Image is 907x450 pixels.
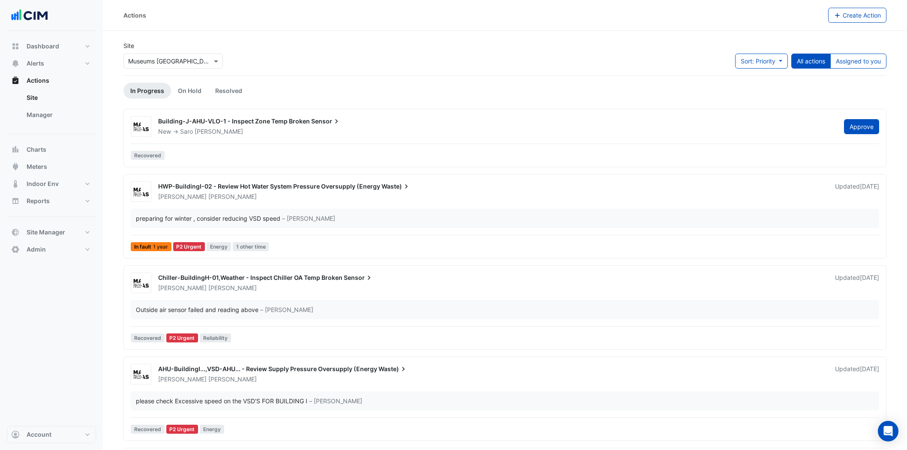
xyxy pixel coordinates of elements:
img: Museum of Applied Arts and Sciences [131,370,151,379]
span: – [PERSON_NAME] [260,305,313,314]
span: -> [173,128,178,135]
app-icon: Charts [11,145,20,154]
span: HWP-BuildingI-02 - Review Hot Water System Pressure Oversupply (Energy [158,183,380,190]
span: Wed 14-May-2025 09:23 AEST [860,365,879,372]
span: Reliability [200,333,231,342]
span: Approve [850,123,874,130]
span: Sensor [311,117,341,126]
app-icon: Site Manager [11,228,20,237]
span: Alerts [27,59,44,68]
button: Alerts [7,55,96,72]
span: Actions [27,76,49,85]
app-icon: Indoor Env [11,180,20,188]
app-icon: Admin [11,245,20,254]
a: Manager [20,106,96,123]
button: Charts [7,141,96,158]
span: Building-J-AHU-VLO-1 - Inspect Zone Temp Broken [158,117,310,125]
label: Site [123,41,134,50]
span: Recovered [131,333,165,342]
img: Company Logo [10,7,49,24]
span: [PERSON_NAME] [158,284,207,291]
span: 1 year [153,244,168,249]
div: Outside air sensor failed and reading above [136,305,258,314]
a: In Progress [123,83,171,99]
span: [PERSON_NAME] [158,375,207,383]
span: Energy [200,425,224,434]
span: Create Action [843,12,881,19]
span: Recovered [131,151,165,160]
span: – [PERSON_NAME] [309,396,362,405]
span: Meters [27,162,47,171]
span: Indoor Env [27,180,59,188]
span: [PERSON_NAME] [158,193,207,200]
img: Museum of Applied Arts and Sciences [131,188,151,196]
button: Meters [7,158,96,175]
div: P2 Urgent [173,242,205,251]
div: Updated [835,365,879,384]
span: Chiller-BuildingH-01,Weather - Inspect Chiller OA Temp Broken [158,274,342,281]
a: Resolved [208,83,249,99]
button: Approve [844,119,879,134]
span: Site Manager [27,228,65,237]
span: Waste) [381,182,411,191]
img: Museum of Applied Arts and Sciences [131,279,151,288]
button: All actions [791,54,831,69]
app-icon: Dashboard [11,42,20,51]
div: P2 Urgent [166,425,198,434]
span: AHU-BuildingI...,VSD-AHU... - Review Supply Pressure Oversupply (Energy [158,365,377,372]
button: Assigned to you [830,54,886,69]
span: 1 other time [233,242,269,251]
span: Waste) [378,365,408,373]
span: Sensor [344,273,373,282]
button: Actions [7,72,96,89]
span: – [PERSON_NAME] [282,214,335,223]
span: [PERSON_NAME] [208,375,257,384]
img: Museum of Applied Arts and Sciences [131,123,151,131]
span: Sort: Priority [741,57,775,65]
button: Sort: Priority [735,54,788,69]
span: [PERSON_NAME] [195,127,243,136]
div: Actions [123,11,146,20]
app-icon: Alerts [11,59,20,68]
span: Charts [27,145,46,154]
span: Account [27,430,51,439]
a: On Hold [171,83,208,99]
span: [PERSON_NAME] [208,192,257,201]
button: Indoor Env [7,175,96,192]
span: Energy [207,242,231,251]
button: Dashboard [7,38,96,55]
button: Create Action [828,8,887,23]
app-icon: Reports [11,197,20,205]
span: Wed 14-May-2025 09:26 AEST [860,274,879,281]
span: Reports [27,197,50,205]
span: Recovered [131,425,165,434]
div: Updated [835,273,879,292]
div: Actions [7,89,96,127]
span: Admin [27,245,46,254]
a: Site [20,89,96,106]
span: Dashboard [27,42,59,51]
app-icon: Actions [11,76,20,85]
div: P2 Urgent [166,333,198,342]
div: preparing for winter , consider reducing VSD speed [136,214,280,223]
button: Reports [7,192,96,210]
div: Updated [835,182,879,201]
span: New [158,128,171,135]
div: please check Excessive speed on the VSD'S FOR BUILDING I [136,396,307,405]
button: Account [7,426,96,443]
span: In fault [131,242,171,251]
div: Open Intercom Messenger [878,421,898,441]
span: Saro [180,128,193,135]
app-icon: Meters [11,162,20,171]
span: [PERSON_NAME] [208,284,257,292]
button: Admin [7,241,96,258]
span: Wed 14-May-2025 09:29 AEST [860,183,879,190]
button: Site Manager [7,224,96,241]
